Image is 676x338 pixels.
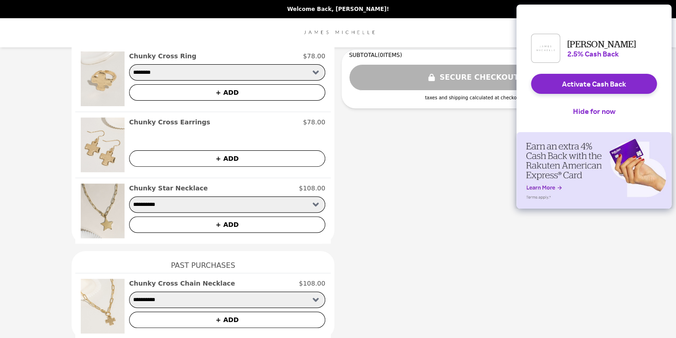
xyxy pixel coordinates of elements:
[129,84,325,101] button: + ADD
[129,279,235,288] h2: Chunky Cross Chain Necklace
[378,52,402,58] span: ( 0 ITEMS)
[129,51,196,61] h2: Chunky Cross Ring
[129,184,208,193] h2: Chunky Star Necklace
[81,51,125,106] img: Chunky Cross Ring
[129,216,325,233] button: + ADD
[300,24,376,42] img: Brand Logo
[303,51,325,61] p: $78.00
[75,251,331,273] h1: Past Purchases
[81,279,125,333] img: Chunky Cross Chain Necklace
[303,118,325,127] p: $78.00
[5,5,671,13] p: Welcome Back, [PERSON_NAME]!
[299,279,325,288] p: $108.00
[349,94,597,101] div: taxes and shipping calculated at checkout
[129,196,325,213] select: Select a product variant
[81,118,125,172] img: Chunky Cross Earrings
[129,118,210,127] h2: Chunky Cross Earrings
[349,52,378,58] span: SUBTOTAL
[129,312,325,328] button: + ADD
[129,150,325,167] button: + ADD
[81,184,125,238] img: Chunky Star Necklace
[129,64,325,81] select: Select a product variant
[129,292,325,308] select: Select a product variant
[299,184,325,193] p: $108.00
